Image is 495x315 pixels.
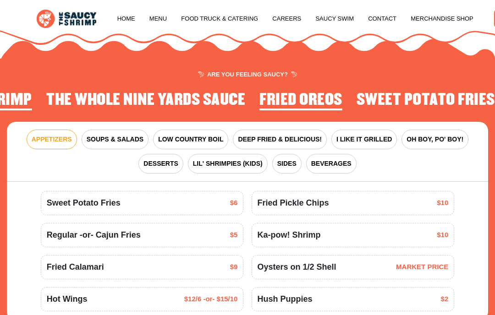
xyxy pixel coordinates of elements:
[32,135,72,144] span: APPETIZERS
[47,197,121,209] span: Sweet Potato Fries
[46,91,245,111] li: 2 of 4
[396,262,448,272] span: MARKET PRICE
[306,154,357,174] button: BEVERAGES
[258,261,336,273] span: Oysters on 1/2 Shell
[311,159,352,168] span: BEVERAGES
[258,229,321,241] span: Ka-pow! Shrimp
[401,130,468,149] button: OH BOY, PO' BOY!
[47,229,141,241] span: Regular -or- Cajun Fries
[87,135,143,144] span: SOUPS & SALADS
[437,230,448,240] span: $10
[143,159,178,168] span: DESSERTS
[27,130,77,149] button: APPETIZERS
[149,1,167,36] a: Menu
[198,71,297,77] span: ARE YOU FEELING SAUCY?
[315,1,354,36] a: Saucy Swim
[188,154,268,174] button: LIL' SHRIMPIES (KIDS)
[272,154,302,174] button: SIDES
[258,293,313,305] span: Hush Puppies
[158,135,223,144] span: LOW COUNTRY BOIL
[37,10,96,27] img: logo
[82,130,148,149] button: SOUPS & SALADS
[277,159,297,168] span: SIDES
[117,1,135,36] a: Home
[47,293,88,305] span: Hot Wings
[138,154,183,174] button: DESSERTS
[441,294,449,304] span: $2
[193,159,263,168] span: LIL' SHRIMPIES (KIDS)
[357,91,495,111] li: 4 of 4
[233,130,327,149] button: DEEP FRIED & DELICIOUS!
[368,1,396,36] a: Contact
[258,197,329,209] span: Fried Pickle Chips
[336,135,392,144] span: I LIKE IT GRILLED
[184,294,238,304] span: $12/6 -or- $15/10
[238,135,322,144] span: DEEP FRIED & DELICIOUS!
[331,130,397,149] button: I LIKE IT GRILLED
[230,262,238,272] span: $9
[230,198,238,208] span: $6
[47,261,104,273] span: Fried Calamari
[259,91,342,111] li: 3 of 4
[259,91,342,109] h2: Fried Oreos
[153,130,228,149] button: LOW COUNTRY BOIL
[437,198,448,208] span: $10
[272,1,301,36] a: Careers
[357,91,495,109] h2: Sweet Potato Fries
[407,135,463,144] span: OH BOY, PO' BOY!
[411,1,473,36] a: Merchandise Shop
[230,230,238,240] span: $5
[46,91,245,109] h2: The Whole Nine Yards Sauce
[181,1,258,36] a: Food Truck & Catering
